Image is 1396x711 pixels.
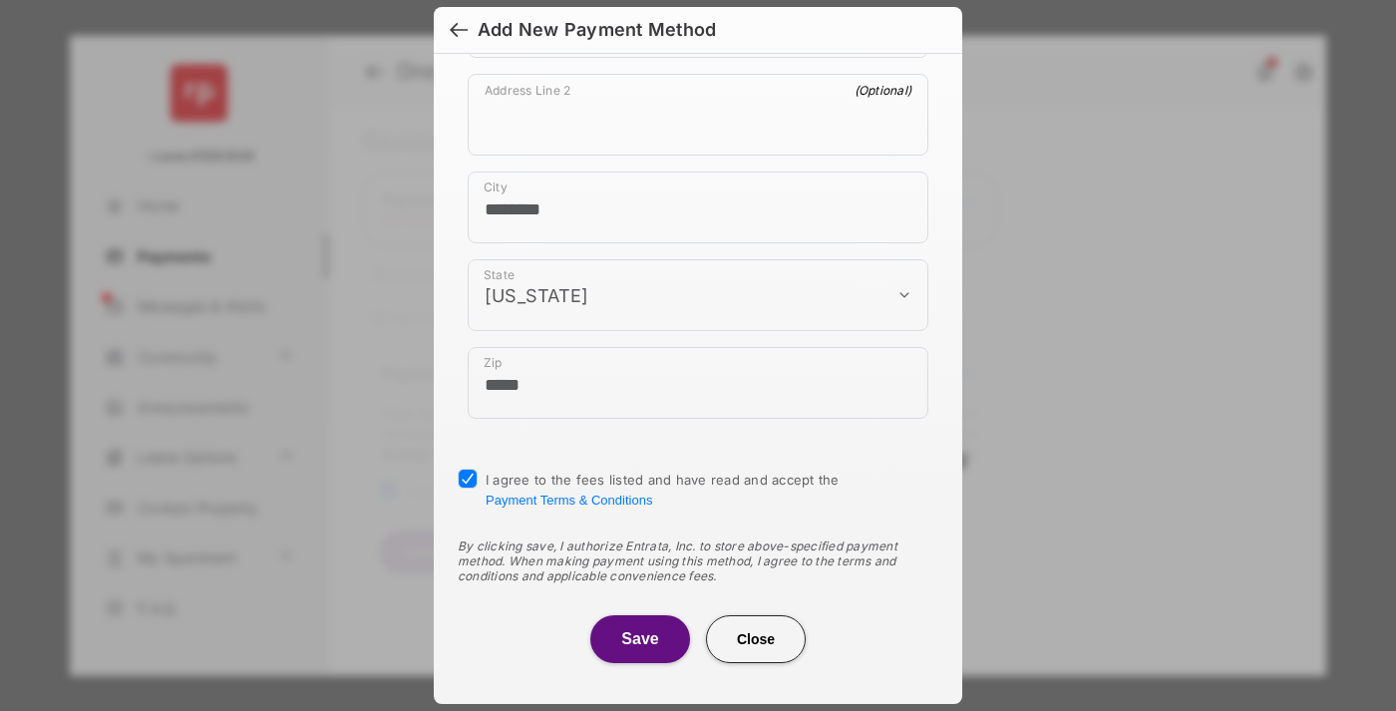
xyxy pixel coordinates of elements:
button: Close [706,615,806,663]
div: payment_method_screening[postal_addresses][postalCode] [468,347,928,419]
div: payment_method_screening[postal_addresses][administrativeArea] [468,259,928,331]
div: payment_method_screening[postal_addresses][addressLine2] [468,74,928,156]
span: I agree to the fees listed and have read and accept the [486,472,840,508]
button: Save [590,615,690,663]
div: Add New Payment Method [478,19,716,41]
div: By clicking save, I authorize Entrata, Inc. to store above-specified payment method. When making ... [458,538,938,583]
div: payment_method_screening[postal_addresses][locality] [468,172,928,243]
button: I agree to the fees listed and have read and accept the [486,493,652,508]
